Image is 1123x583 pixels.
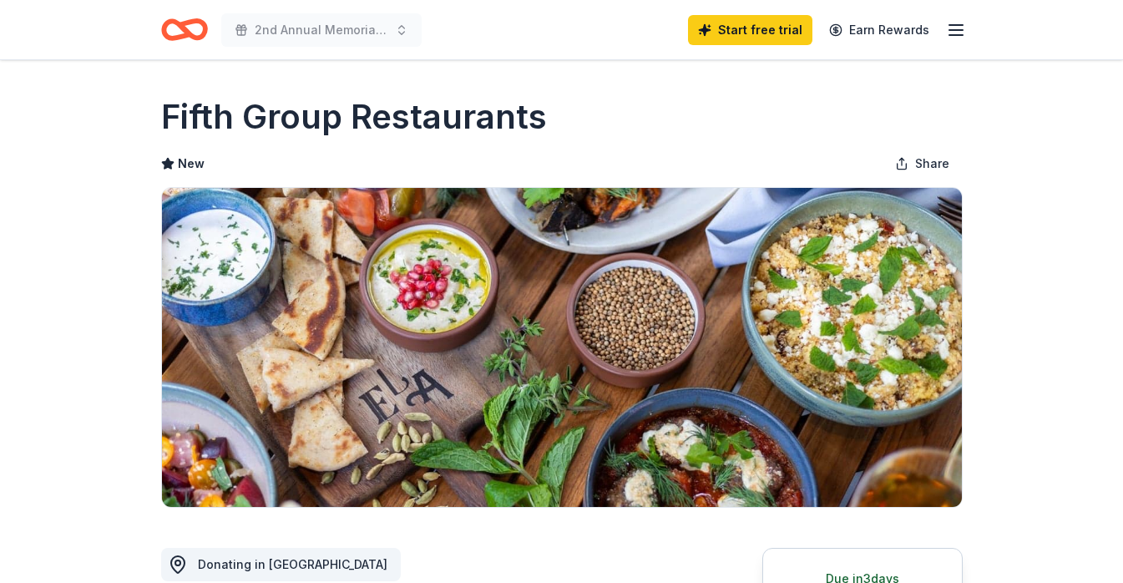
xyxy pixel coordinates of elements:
[882,147,963,180] button: Share
[198,557,387,571] span: Donating in [GEOGRAPHIC_DATA]
[221,13,422,47] button: 2nd Annual Memorial Fundraiser Honoring a Life Uploading a Future
[161,94,547,140] h1: Fifth Group Restaurants
[915,154,949,174] span: Share
[255,20,388,40] span: 2nd Annual Memorial Fundraiser Honoring a Life Uploading a Future
[162,188,962,507] img: Image for Fifth Group Restaurants
[161,10,208,49] a: Home
[688,15,812,45] a: Start free trial
[819,15,939,45] a: Earn Rewards
[178,154,205,174] span: New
